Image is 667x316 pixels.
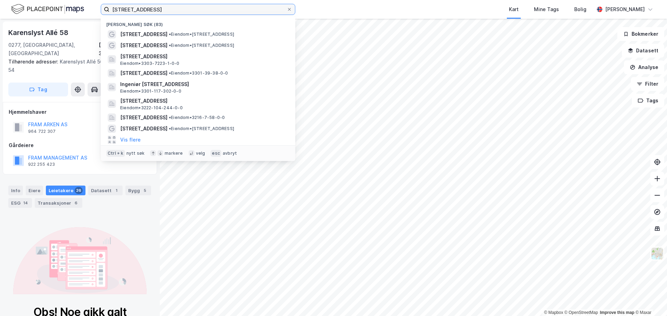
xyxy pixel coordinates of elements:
[8,59,60,65] span: Tilhørende adresser:
[109,4,287,15] input: Søk på adresse, matrikkel, gårdeiere, leietakere eller personer
[120,97,287,105] span: [STREET_ADDRESS]
[509,5,519,14] div: Kart
[8,198,32,208] div: ESG
[28,162,55,167] div: 922 255 423
[120,30,167,39] span: [STREET_ADDRESS]
[211,150,221,157] div: esc
[26,186,43,195] div: Eiere
[88,186,123,195] div: Datasett
[120,41,167,50] span: [STREET_ADDRESS]
[141,187,148,194] div: 5
[169,32,234,37] span: Eiendom • [STREET_ADDRESS]
[605,5,645,14] div: [PERSON_NAME]
[651,247,664,260] img: Z
[196,151,205,156] div: velg
[73,199,80,206] div: 6
[574,5,586,14] div: Bolig
[534,5,559,14] div: Mine Tags
[165,151,183,156] div: markere
[113,187,120,194] div: 1
[120,88,181,94] span: Eiendom • 3301-117-302-0-0
[544,310,563,315] a: Mapbox
[99,41,151,58] div: [GEOGRAPHIC_DATA], 3/631
[22,199,29,206] div: 14
[169,43,171,48] span: •
[120,136,141,144] button: Vis flere
[9,141,151,150] div: Gårdeiere
[46,186,85,195] div: Leietakere
[169,43,234,48] span: Eiendom • [STREET_ADDRESS]
[169,70,228,76] span: Eiendom • 3301-39-38-0-0
[169,115,171,120] span: •
[632,283,667,316] iframe: Chat Widget
[169,32,171,37] span: •
[631,77,664,91] button: Filter
[125,186,151,195] div: Bygg
[120,125,167,133] span: [STREET_ADDRESS]
[120,69,167,77] span: [STREET_ADDRESS]
[169,126,234,131] span: Eiendom • [STREET_ADDRESS]
[120,113,167,122] span: [STREET_ADDRESS]
[169,70,171,76] span: •
[106,150,125,157] div: Ctrl + k
[8,58,146,74] div: Karenslyst Allé 56, Karenslyst Allé 54
[624,60,664,74] button: Analyse
[617,27,664,41] button: Bokmerker
[126,151,145,156] div: nytt søk
[8,27,69,38] div: Karenslyst Allé 58
[8,41,99,58] div: 0277, [GEOGRAPHIC_DATA], [GEOGRAPHIC_DATA]
[8,186,23,195] div: Info
[101,16,295,29] div: [PERSON_NAME] søk (83)
[75,187,83,194] div: 26
[169,115,225,120] span: Eiendom • 3216-7-58-0-0
[120,80,287,88] span: Ingeniør [STREET_ADDRESS]
[120,105,183,111] span: Eiendom • 3222-104-244-0-0
[565,310,598,315] a: OpenStreetMap
[632,94,664,108] button: Tags
[600,310,634,315] a: Improve this map
[169,126,171,131] span: •
[223,151,237,156] div: avbryt
[120,52,287,61] span: [STREET_ADDRESS]
[35,198,82,208] div: Transaksjoner
[28,129,56,134] div: 964 722 307
[120,61,180,66] span: Eiendom • 3303-7223-1-0-0
[8,83,68,96] button: Tag
[9,108,151,116] div: Hjemmelshaver
[11,3,84,15] img: logo.f888ab2527a4732fd821a326f86c7f29.svg
[622,44,664,58] button: Datasett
